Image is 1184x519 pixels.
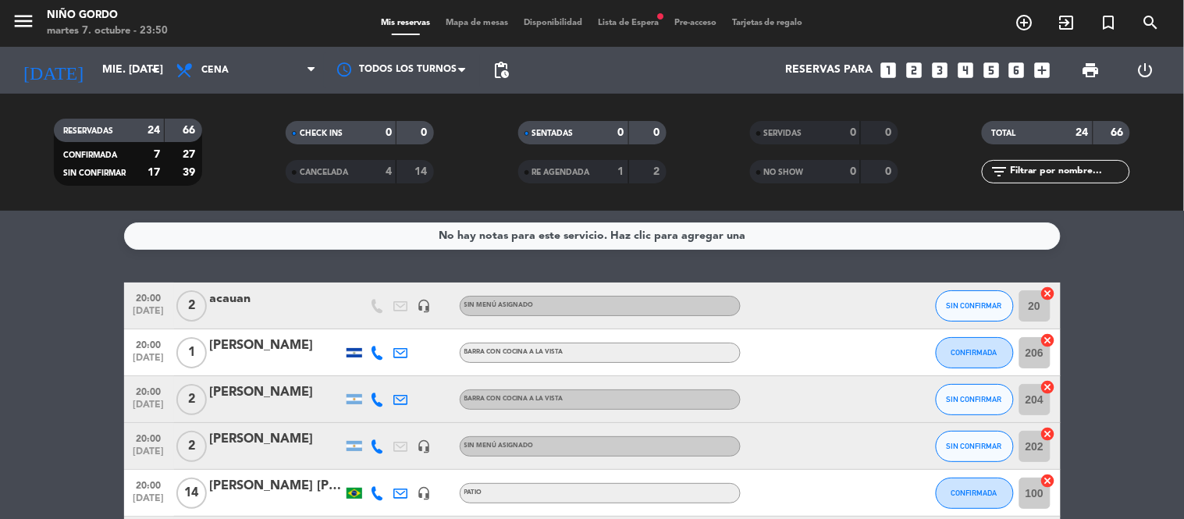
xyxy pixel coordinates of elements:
[936,337,1014,368] button: CONFIRMADA
[183,149,198,160] strong: 27
[63,127,113,135] span: RESERVADAS
[47,23,168,39] div: martes 7. octubre - 23:50
[667,19,724,27] span: Pre-acceso
[1040,286,1056,301] i: cancel
[183,167,198,178] strong: 39
[130,446,169,464] span: [DATE]
[418,299,432,313] i: headset_mic
[951,348,997,357] span: CONFIRMADA
[438,19,516,27] span: Mapa de mesas
[464,302,534,308] span: Sin menú asignado
[176,384,207,415] span: 2
[1082,61,1100,80] span: print
[1111,127,1127,138] strong: 66
[981,60,1001,80] i: looks_5
[130,428,169,446] span: 20:00
[210,289,343,309] div: acauan
[464,349,564,355] span: BARRA CON COCINA A LA VISTA
[12,53,94,87] i: [DATE]
[386,166,392,177] strong: 4
[878,60,898,80] i: looks_one
[1040,426,1056,442] i: cancel
[176,478,207,509] span: 14
[373,19,438,27] span: Mis reservas
[1136,61,1154,80] i: power_settings_new
[210,429,343,450] div: [PERSON_NAME]
[418,439,432,453] i: headset_mic
[904,60,924,80] i: looks_two
[439,227,745,245] div: No hay notas para este servicio. Haz clic para agregar una
[148,125,160,136] strong: 24
[1100,13,1118,32] i: turned_in_not
[201,65,229,76] span: Cena
[210,476,343,496] div: [PERSON_NAME] [PERSON_NAME]
[176,337,207,368] span: 1
[1008,163,1129,180] input: Filtrar por nombre...
[12,9,35,33] i: menu
[764,130,802,137] span: SERVIDAS
[63,151,117,159] span: CONFIRMADA
[951,489,997,497] span: CONFIRMADA
[936,384,1014,415] button: SIN CONFIRMAR
[724,19,811,27] span: Tarjetas de regalo
[1118,47,1172,94] div: LOG OUT
[1007,60,1027,80] i: looks_6
[653,166,663,177] strong: 2
[154,149,160,160] strong: 7
[1058,13,1076,32] i: exit_to_app
[12,9,35,38] button: menu
[210,382,343,403] div: [PERSON_NAME]
[1040,332,1056,348] i: cancel
[885,127,894,138] strong: 0
[386,127,392,138] strong: 0
[415,166,431,177] strong: 14
[618,127,624,138] strong: 0
[1142,13,1161,32] i: search
[176,290,207,322] span: 2
[1015,13,1034,32] i: add_circle_outline
[885,166,894,177] strong: 0
[936,290,1014,322] button: SIN CONFIRMAR
[176,431,207,462] span: 2
[421,127,431,138] strong: 0
[1040,473,1056,489] i: cancel
[618,166,624,177] strong: 1
[764,169,804,176] span: NO SHOW
[210,336,343,356] div: [PERSON_NAME]
[590,19,667,27] span: Lista de Espera
[1040,379,1056,395] i: cancel
[1033,60,1053,80] i: add_box
[464,443,534,449] span: Sin menú asignado
[130,475,169,493] span: 20:00
[63,169,126,177] span: SIN CONFIRMAR
[130,306,169,324] span: [DATE]
[492,61,510,80] span: pending_actions
[1076,127,1089,138] strong: 24
[532,169,590,176] span: RE AGENDADA
[947,442,1002,450] span: SIN CONFIRMAR
[850,127,856,138] strong: 0
[464,489,482,496] span: PATIO
[148,167,160,178] strong: 17
[930,60,950,80] i: looks_3
[130,288,169,306] span: 20:00
[130,382,169,400] span: 20:00
[464,396,564,402] span: BARRA CON COCINA A LA VISTA
[300,169,348,176] span: CANCELADA
[418,486,432,500] i: headset_mic
[532,130,574,137] span: SENTADAS
[656,12,665,21] span: fiber_manual_record
[183,125,198,136] strong: 66
[785,64,873,76] span: Reservas para
[936,431,1014,462] button: SIN CONFIRMAR
[130,353,169,371] span: [DATE]
[145,61,164,80] i: arrow_drop_down
[990,162,1008,181] i: filter_list
[947,301,1002,310] span: SIN CONFIRMAR
[955,60,976,80] i: looks_4
[936,478,1014,509] button: CONFIRMADA
[516,19,590,27] span: Disponibilidad
[991,130,1015,137] span: TOTAL
[653,127,663,138] strong: 0
[130,400,169,418] span: [DATE]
